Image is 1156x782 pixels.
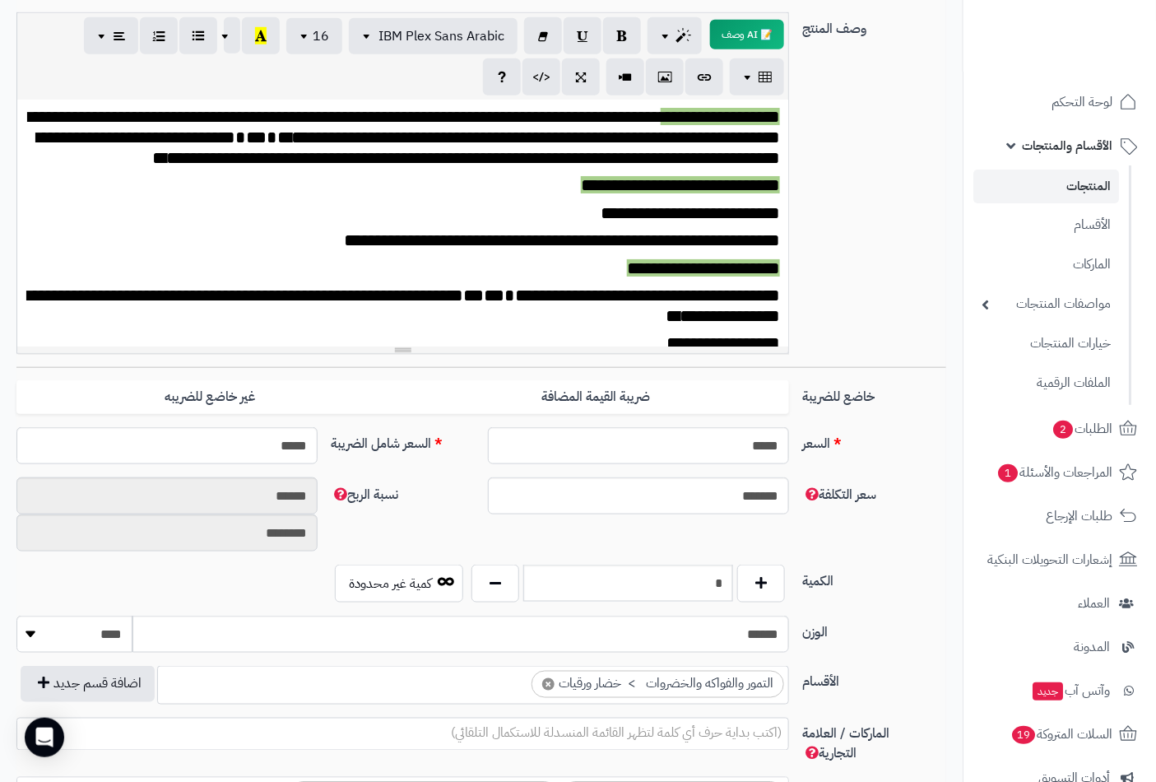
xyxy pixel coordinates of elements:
[973,453,1146,492] a: المراجعات والأسئلة1
[1033,682,1063,701] span: جديد
[973,286,1119,322] a: مواصفات المنتجات
[1053,421,1073,439] span: 2
[973,496,1146,536] a: طلبات الإرجاع
[1031,679,1110,702] span: وآتس آب
[1074,635,1110,659] span: المدونة
[403,380,789,414] label: ضريبة القيمة المضافة
[973,82,1146,122] a: لوحة التحكم
[349,18,518,54] button: IBM Plex Sans Arabic
[987,548,1112,571] span: إشعارات التحويلات البنكية
[796,666,953,692] label: الأقسام
[996,461,1112,484] span: المراجعات والأسئلة
[973,540,1146,580] a: إشعارات التحويلات البنكية
[16,380,402,414] label: غير خاضع للضريبه
[973,627,1146,667] a: المدونة
[1046,505,1112,528] span: طلبات الإرجاع
[973,207,1119,243] a: الأقسام
[1078,592,1110,615] span: العملاء
[973,247,1119,282] a: الماركات
[1012,726,1035,744] span: 19
[973,170,1119,203] a: المنتجات
[973,584,1146,623] a: العملاء
[313,26,329,46] span: 16
[973,365,1119,401] a: الملفات الرقمية
[796,380,953,407] label: خاضع للضريبة
[796,12,953,39] label: وصف المنتج
[802,485,876,505] span: سعر التكلفة
[451,724,782,743] span: (اكتب بداية حرف أي كلمة لتظهر القائمة المنسدلة للاستكمال التلقائي)
[1052,91,1112,114] span: لوحة التحكم
[1052,417,1112,440] span: الطلبات
[542,678,555,691] span: ×
[710,20,784,49] button: 📝 AI وصف
[796,427,953,454] label: السعر
[998,464,1018,482] span: 1
[973,326,1119,361] a: خيارات المنتجات
[973,715,1146,754] a: السلات المتروكة19
[532,671,784,698] li: التمور والفواكه والخضروات > خضار ورقيات
[378,26,504,46] span: IBM Plex Sans Arabic
[25,718,64,757] div: Open Intercom Messenger
[802,724,889,764] span: الماركات / العلامة التجارية
[1010,723,1112,746] span: السلات المتروكة
[286,18,342,54] button: 16
[973,409,1146,449] a: الطلبات2
[796,616,953,642] label: الوزن
[21,666,155,702] button: اضافة قسم جديد
[1022,134,1112,157] span: الأقسام والمنتجات
[973,671,1146,710] a: وآتس آبجديد
[324,427,481,454] label: السعر شامل الضريبة
[796,565,953,591] label: الكمية
[331,485,398,505] span: نسبة الربح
